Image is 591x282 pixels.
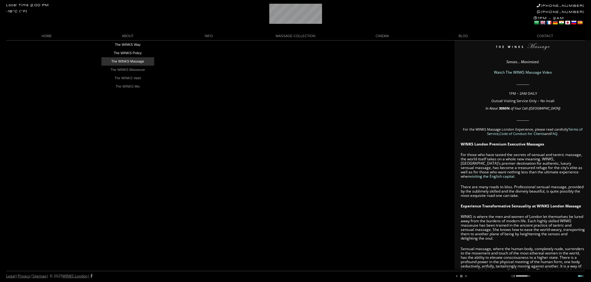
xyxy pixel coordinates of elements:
a: visiting the English capital [470,174,514,179]
a: The WINKS Policy [101,49,154,57]
a: Russian [571,20,576,25]
span: 30 [499,106,503,111]
span: For the WINKS Massage London Experience, please read carefully , and . [463,127,583,136]
a: next [464,274,468,278]
em: Senses… Maximized. [506,59,540,64]
a: The WINKS Massage [101,57,154,66]
p: For those who have tasted the secrets of sensual and tantric massage, the world itself takes on a... [461,153,585,179]
p: Sensual massage, where the human body, completely nude, surrenders to the movement and touch of t... [461,247,585,277]
div: 1PM - 2AM [534,16,585,26]
a: Hindi [558,20,564,25]
a: The WINKS Valet [101,74,154,82]
a: English [540,20,545,25]
a: ABOUT [87,32,168,40]
a: Sitemap [32,273,47,279]
a: Privacy [18,273,30,279]
a: Watch The WINKS Massage Video [494,70,552,75]
a: mute [511,274,515,278]
em: In About [486,106,498,111]
a: German [552,20,558,25]
p: WINKS is where the men and women of London let themselves be lured away from the burdens of moder... [461,215,585,241]
strong: WINKS London Premium Executive Massages [461,141,544,147]
a: Next [577,275,585,277]
a: WINKS London [62,273,87,279]
a: BLOG [423,32,504,40]
span: 1PM – 2AM DAILY [509,91,537,96]
p: ________ [461,117,585,121]
a: INFO [168,32,249,40]
a: play [455,274,459,278]
a: stop [459,274,463,278]
a: CONTACT [504,32,585,40]
a: Arabic [534,20,539,25]
strong: MIN [503,106,510,111]
a: The WINKS Masseuse [101,66,154,74]
img: The WINKS London Massage [477,43,568,53]
a: Spanish [577,20,583,25]
div: -18°C (°F) [6,10,27,13]
div: Local Time 2:00 PM [6,4,49,7]
p: There are many roads to bliss. Professional sensual massage, provided by the sublimely skilled an... [461,185,585,198]
a: [PHONE_NUMBER] [537,4,585,8]
a: HOME [6,32,87,40]
a: CINEMA [342,32,423,40]
a: French [546,20,552,25]
strong: Experience Transformative Sensuality at WINKS London Massage [461,203,581,209]
a: The WINKS Way [101,41,154,49]
em: of Your Call ([GEOGRAPHIC_DATA]) [511,106,560,111]
a: [PHONE_NUMBER] [537,10,585,14]
a: Terms of Service [487,127,583,136]
a: Legal [6,273,16,279]
a: Japanese [565,20,570,25]
p: ________ [461,81,585,85]
div: | | | © 2025 | [6,271,92,281]
a: MASSAGE COLLECTION [249,32,342,40]
span: Outcall Visiting Service Only – No Incall [491,98,554,103]
a: FAQ [551,131,557,136]
a: Code of Conduct for Clients [499,131,544,136]
a: The WINKS Mix [101,82,154,91]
